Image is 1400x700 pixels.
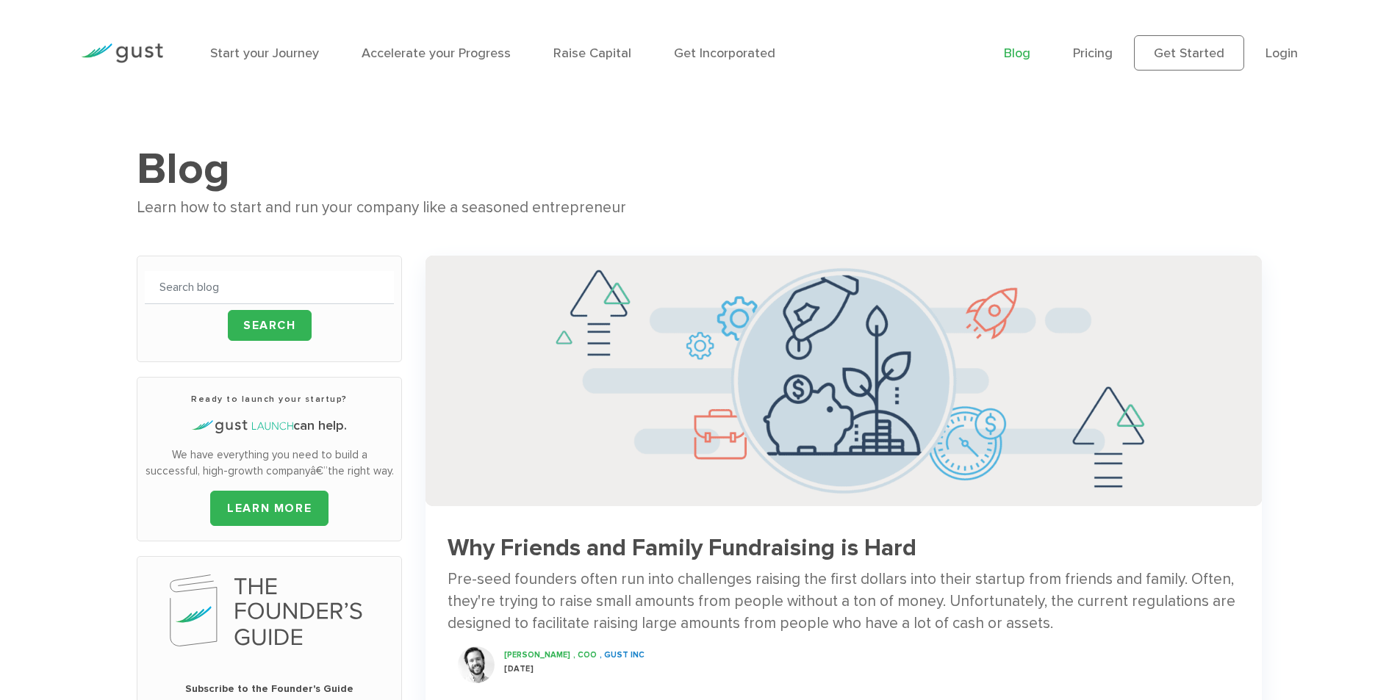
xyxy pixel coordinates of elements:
[145,416,394,436] h4: can help.
[458,646,495,683] img: Ryan Nash
[228,310,312,341] input: Search
[426,256,1262,506] img: Successful Startup Founders Invest In Their Own Ventures 0742d64fd6a698c3cfa409e71c3cc4e5620a7e72...
[362,46,511,61] a: Accelerate your Progress
[600,650,645,660] span: , Gust INC
[448,569,1240,635] div: Pre-seed founders often run into challenges raising the first dollars into their startup from fri...
[674,46,775,61] a: Get Incorporated
[448,535,1240,561] h3: Why Friends and Family Fundraising is Hard
[210,46,319,61] a: Start your Journey
[145,392,394,405] h3: Ready to launch your startup?
[145,447,394,480] p: We have everything you need to build a successful, high-growth companyâ€”the right way.
[1073,46,1113,61] a: Pricing
[1266,46,1298,61] a: Login
[426,256,1262,699] a: Successful Startup Founders Invest In Their Own Ventures 0742d64fd6a698c3cfa409e71c3cc4e5620a7e72...
[1004,46,1030,61] a: Blog
[81,43,163,63] img: Gust Logo
[504,650,570,660] span: [PERSON_NAME]
[504,664,534,674] span: [DATE]
[573,650,597,660] span: , COO
[145,682,394,696] span: Subscribe to the Founder's Guide
[145,271,394,304] input: Search blog
[210,491,329,526] a: LEARN MORE
[1134,35,1244,71] a: Get Started
[553,46,631,61] a: Raise Capital
[137,195,1263,220] div: Learn how to start and run your company like a seasoned entrepreneur
[137,142,1263,195] h1: Blog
